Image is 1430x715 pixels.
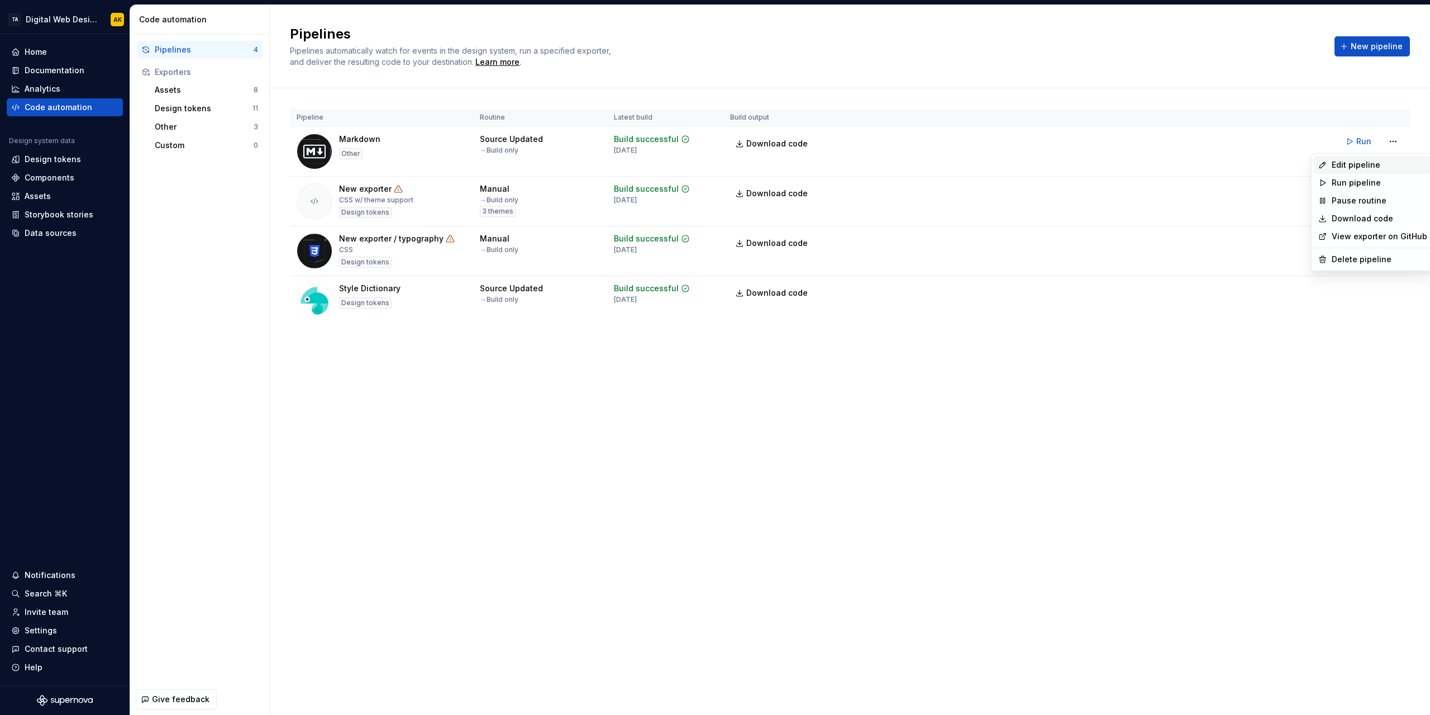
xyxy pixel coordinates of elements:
[1332,159,1427,171] div: Edit pipeline
[1332,231,1427,242] a: View exporter on GitHub
[1332,195,1427,206] div: Pause routine
[1332,177,1427,188] div: Run pipeline
[1332,254,1427,265] div: Delete pipeline
[1332,213,1427,224] a: Download code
